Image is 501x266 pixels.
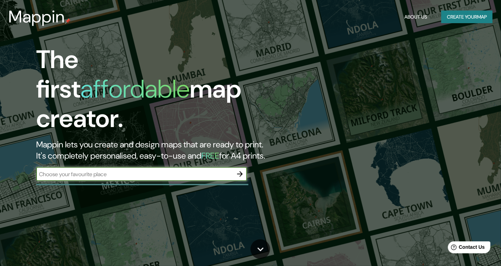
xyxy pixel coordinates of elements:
h5: FREE [201,150,219,161]
h1: The first map creator. [36,45,287,139]
input: Choose your favourite place [36,170,233,178]
iframe: Help widget launcher [438,239,493,258]
button: About Us [402,11,430,24]
button: Create yourmap [441,11,493,24]
h2: Mappin lets you create and design maps that are ready to print. It's completely personalised, eas... [36,139,287,161]
h3: Mappin [8,7,65,27]
h1: affordable [80,73,190,105]
img: mappin-pin [65,18,71,24]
